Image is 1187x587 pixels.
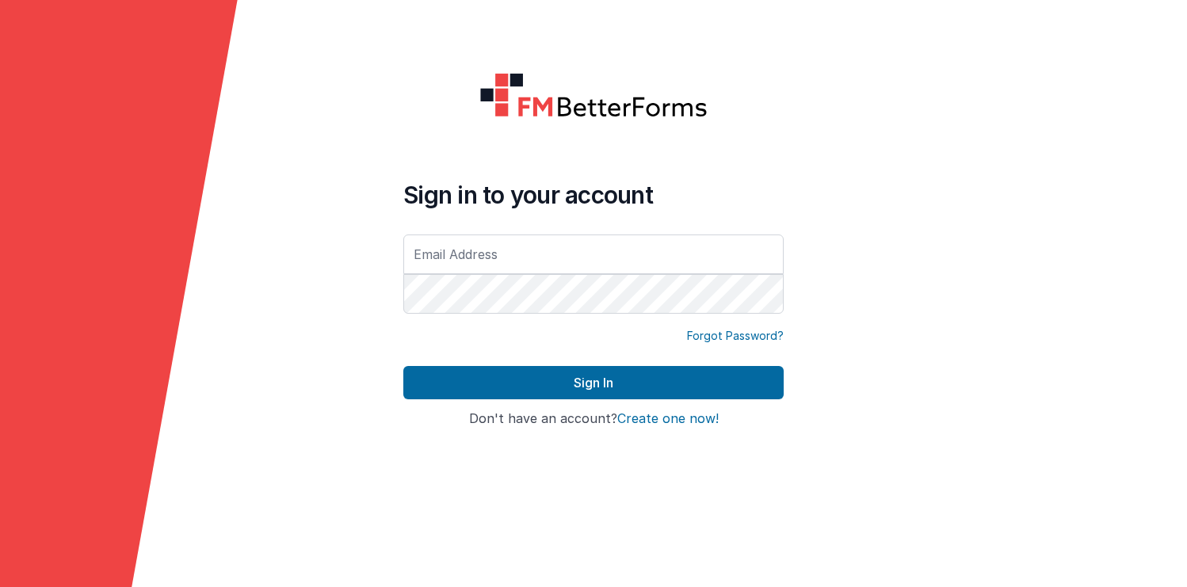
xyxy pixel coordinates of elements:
[687,328,784,344] a: Forgot Password?
[403,234,784,274] input: Email Address
[403,181,784,209] h4: Sign in to your account
[617,412,719,426] button: Create one now!
[403,412,784,426] h4: Don't have an account?
[403,366,784,399] button: Sign In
